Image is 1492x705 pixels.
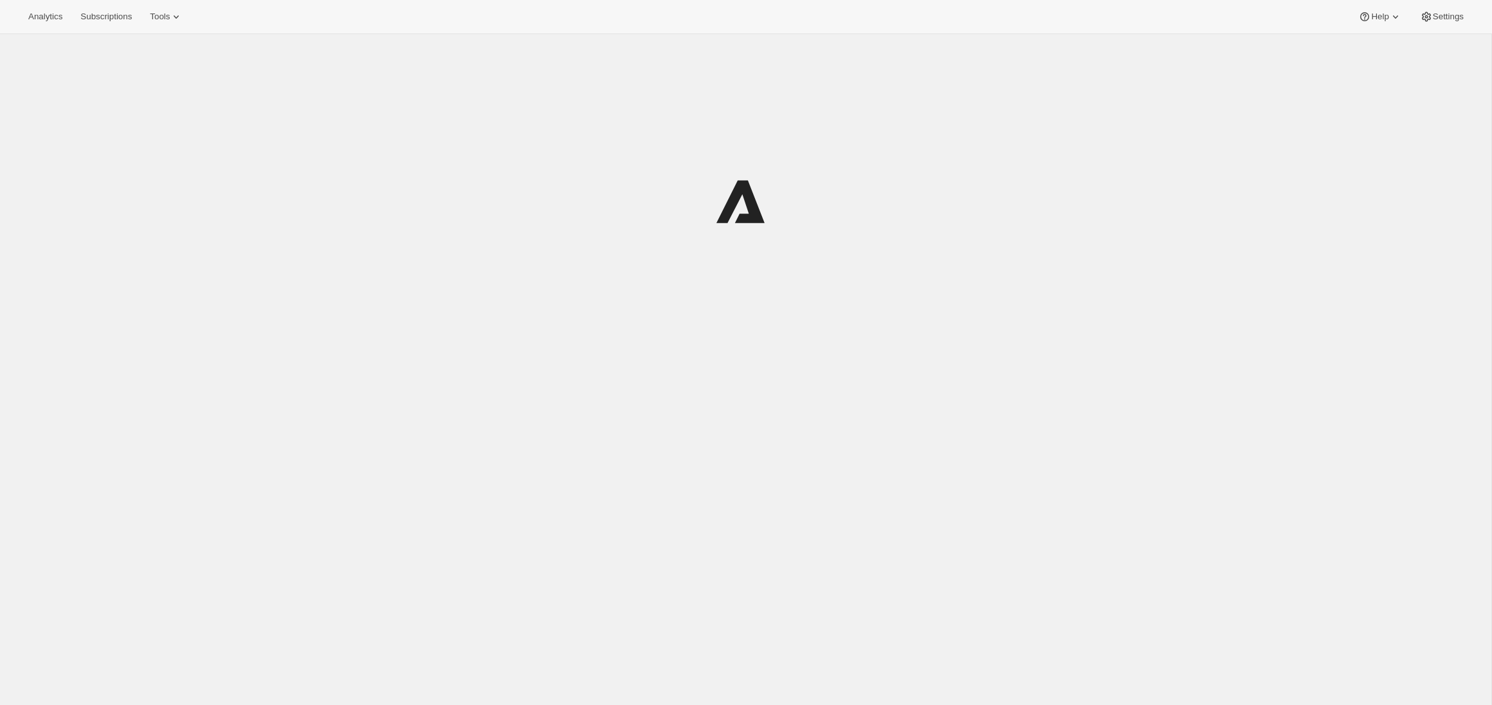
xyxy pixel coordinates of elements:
[28,12,62,22] span: Analytics
[150,12,170,22] span: Tools
[1412,8,1471,26] button: Settings
[21,8,70,26] button: Analytics
[1351,8,1409,26] button: Help
[1433,12,1464,22] span: Settings
[73,8,140,26] button: Subscriptions
[1371,12,1388,22] span: Help
[142,8,190,26] button: Tools
[80,12,132,22] span: Subscriptions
